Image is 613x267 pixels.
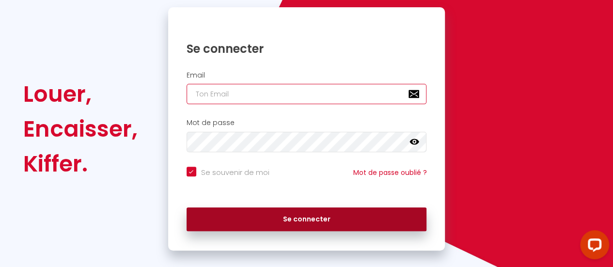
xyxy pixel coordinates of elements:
[23,111,138,146] div: Encaisser,
[23,77,138,111] div: Louer,
[187,119,427,127] h2: Mot de passe
[572,226,613,267] iframe: LiveChat chat widget
[23,146,138,181] div: Kiffer.
[187,207,427,232] button: Se connecter
[187,84,427,104] input: Ton Email
[187,71,427,79] h2: Email
[187,41,427,56] h1: Se connecter
[353,168,426,177] a: Mot de passe oublié ?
